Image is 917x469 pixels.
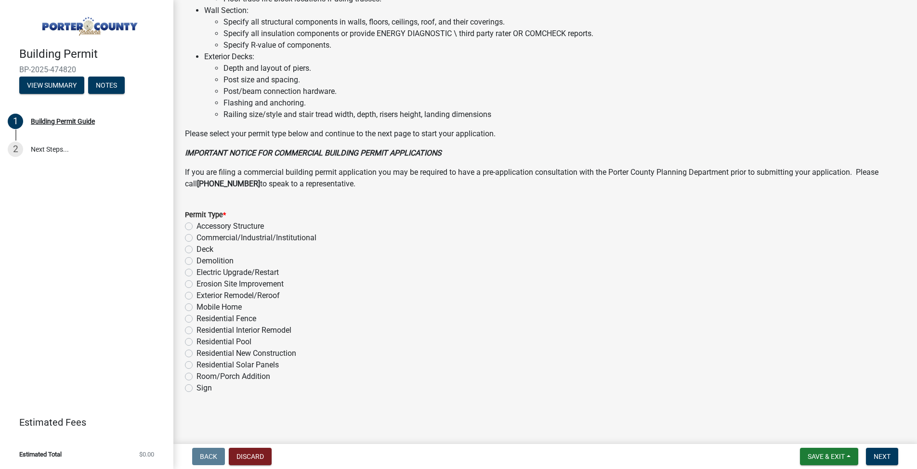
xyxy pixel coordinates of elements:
wm-modal-confirm: Notes [88,82,125,90]
button: Next [866,448,898,465]
li: Depth and layout of piers. [223,63,905,74]
strong: [PHONE_NUMBER] [197,179,260,188]
li: Flashing and anchoring. [223,97,905,109]
h4: Building Permit [19,47,166,61]
img: Porter County, Indiana [19,10,158,37]
strong: IMPORTANT NOTICE FOR COMMERCIAL BUILDING PERMIT APPLICATIONS [185,148,442,157]
label: Residential Interior Remodel [196,325,291,336]
span: BP-2025-474820 [19,65,154,74]
li: Railing size/style and stair tread width, depth, risers height, landing dimensions [223,109,905,120]
span: $0.00 [139,451,154,457]
span: Estimated Total [19,451,62,457]
button: Discard [229,448,272,465]
label: Exterior Remodel/Reroof [196,290,280,301]
label: Sign [196,382,212,394]
li: Specify all structural components in walls, floors, ceilings, roof, and their coverings. [223,16,905,28]
button: Back [192,448,225,465]
button: View Summary [19,77,84,94]
li: Specify all insulation components or provide ENERGY DIAGNOSTIC \ third party rater OR COMCHECK re... [223,28,905,39]
div: 1 [8,114,23,129]
label: Deck [196,244,213,255]
label: Residential New Construction [196,348,296,359]
li: Wall Section: [204,5,905,51]
label: Electric Upgrade/Restart [196,267,279,278]
label: Mobile Home [196,301,242,313]
div: 2 [8,142,23,157]
button: Save & Exit [800,448,858,465]
label: Room/Porch Addition [196,371,270,382]
p: If you are filing a commercial building permit application you may be required to have a pre-appl... [185,167,905,190]
label: Residential Solar Panels [196,359,279,371]
button: Notes [88,77,125,94]
div: Building Permit Guide [31,118,95,125]
p: Please select your permit type below and continue to the next page to start your application. [185,128,905,140]
label: Residential Pool [196,336,251,348]
li: Exterior Decks: [204,51,905,120]
li: Post size and spacing. [223,74,905,86]
a: Estimated Fees [8,413,158,432]
wm-modal-confirm: Summary [19,82,84,90]
span: Back [200,453,217,460]
label: Erosion Site Improvement [196,278,284,290]
span: Save & Exit [808,453,845,460]
label: Demolition [196,255,234,267]
label: Residential Fence [196,313,256,325]
label: Permit Type [185,212,226,219]
label: Commercial/Industrial/Institutional [196,232,316,244]
li: Post/beam connection hardware. [223,86,905,97]
span: Next [874,453,891,460]
li: Specify R-value of components. [223,39,905,51]
label: Accessory Structure [196,221,264,232]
